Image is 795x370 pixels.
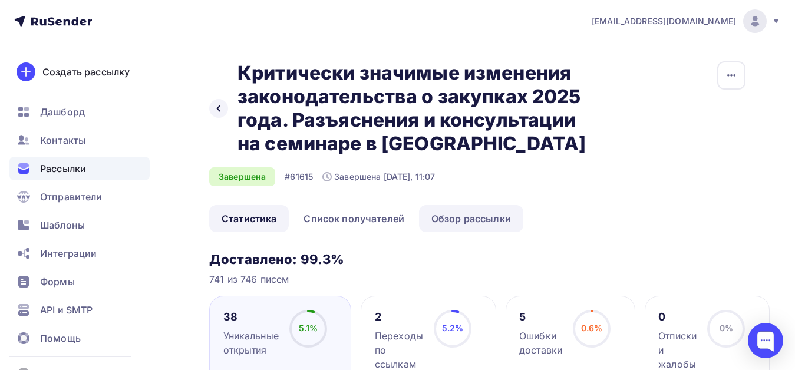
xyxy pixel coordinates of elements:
span: 0% [720,323,733,333]
h2: Критически значимые изменения законодательства о закупках 2025 года. Разъяснения и консультации н... [237,61,593,156]
span: 5.2% [442,323,464,333]
a: Рассылки [9,157,150,180]
div: 38 [223,310,279,324]
a: Статистика [209,205,289,232]
span: Формы [40,275,75,289]
div: Создать рассылку [42,65,130,79]
span: 0.6% [581,323,603,333]
span: Шаблоны [40,218,85,232]
span: [EMAIL_ADDRESS][DOMAIN_NAME] [592,15,736,27]
div: 741 из 746 писем [209,272,745,286]
span: Отправители [40,190,103,204]
span: Контакты [40,133,85,147]
div: #61615 [285,171,313,183]
span: API и SMTP [40,303,93,317]
a: Отправители [9,185,150,209]
a: [EMAIL_ADDRESS][DOMAIN_NAME] [592,9,781,33]
div: Ошибки доставки [519,329,562,357]
div: Завершена [209,167,275,186]
h3: Доставлено: 99.3% [209,251,745,267]
div: Уникальные открытия [223,329,279,357]
a: Формы [9,270,150,293]
span: Помощь [40,331,81,345]
div: Завершена [DATE], 11:07 [322,171,435,183]
span: 5.1% [299,323,318,333]
div: 5 [519,310,562,324]
div: 2 [375,310,423,324]
a: Список получателей [291,205,417,232]
span: Интеграции [40,246,97,260]
div: 0 [658,310,697,324]
a: Дашборд [9,100,150,124]
span: Дашборд [40,105,85,119]
a: Шаблоны [9,213,150,237]
a: Контакты [9,128,150,152]
a: Обзор рассылки [419,205,523,232]
span: Рассылки [40,161,86,176]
